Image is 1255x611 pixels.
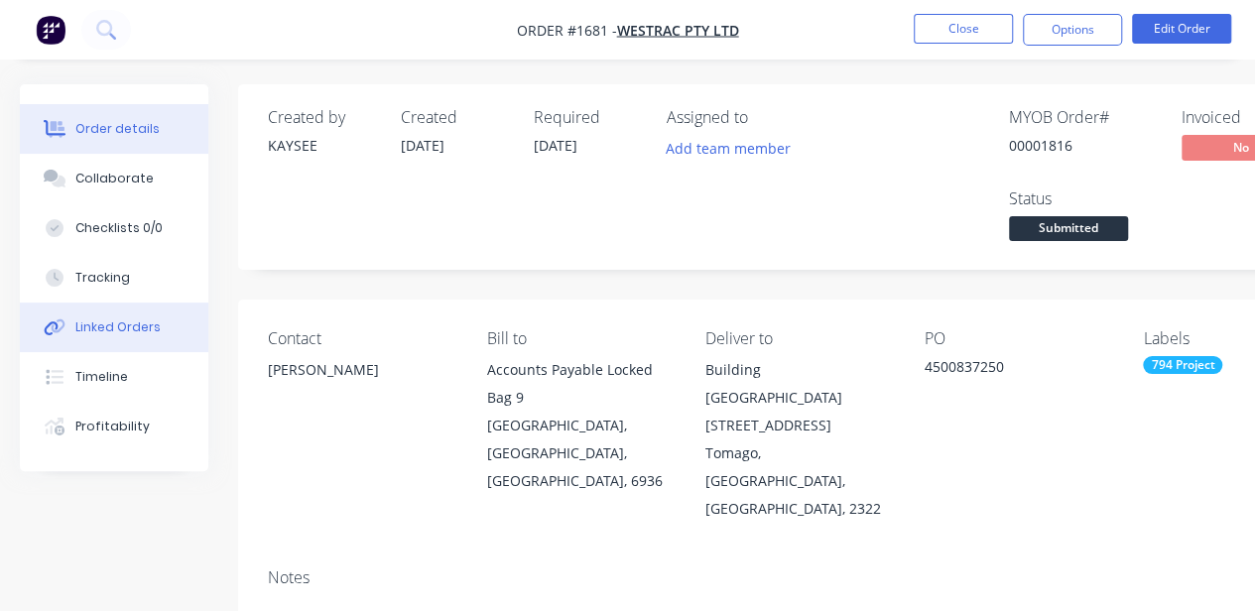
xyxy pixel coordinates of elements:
[268,356,455,384] div: [PERSON_NAME]
[705,439,893,523] div: Tomago, [GEOGRAPHIC_DATA], [GEOGRAPHIC_DATA], 2322
[20,352,208,402] button: Timeline
[20,154,208,203] button: Collaborate
[487,356,675,495] div: Accounts Payable Locked Bag 9[GEOGRAPHIC_DATA], [GEOGRAPHIC_DATA], [GEOGRAPHIC_DATA], 6936
[705,329,893,348] div: Deliver to
[268,329,455,348] div: Contact
[75,269,130,287] div: Tracking
[20,104,208,154] button: Order details
[705,356,893,439] div: Building [GEOGRAPHIC_DATA][STREET_ADDRESS]
[914,14,1013,44] button: Close
[1132,14,1231,44] button: Edit Order
[268,135,377,156] div: KAYSEE
[617,21,739,40] a: WesTrac Pty Ltd
[75,418,150,435] div: Profitability
[1009,216,1128,241] span: Submitted
[1009,189,1158,208] div: Status
[20,303,208,352] button: Linked Orders
[401,108,510,127] div: Created
[401,136,444,155] span: [DATE]
[268,356,455,420] div: [PERSON_NAME]
[534,136,577,155] span: [DATE]
[487,412,675,495] div: [GEOGRAPHIC_DATA], [GEOGRAPHIC_DATA], [GEOGRAPHIC_DATA], 6936
[75,318,161,336] div: Linked Orders
[1023,14,1122,46] button: Options
[75,219,163,237] div: Checklists 0/0
[36,15,65,45] img: Factory
[517,21,617,40] span: Order #1681 -
[1009,108,1158,127] div: MYOB Order #
[1009,216,1128,246] button: Submitted
[268,108,377,127] div: Created by
[75,170,154,187] div: Collaborate
[925,356,1112,384] div: 4500837250
[20,203,208,253] button: Checklists 0/0
[487,329,675,348] div: Bill to
[1009,135,1158,156] div: 00001816
[667,108,865,127] div: Assigned to
[656,135,802,162] button: Add team member
[1143,356,1222,374] div: 794 Project
[20,402,208,451] button: Profitability
[75,120,160,138] div: Order details
[20,253,208,303] button: Tracking
[487,356,675,412] div: Accounts Payable Locked Bag 9
[705,356,893,523] div: Building [GEOGRAPHIC_DATA][STREET_ADDRESS]Tomago, [GEOGRAPHIC_DATA], [GEOGRAPHIC_DATA], 2322
[75,368,128,386] div: Timeline
[667,135,802,162] button: Add team member
[925,329,1112,348] div: PO
[534,108,643,127] div: Required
